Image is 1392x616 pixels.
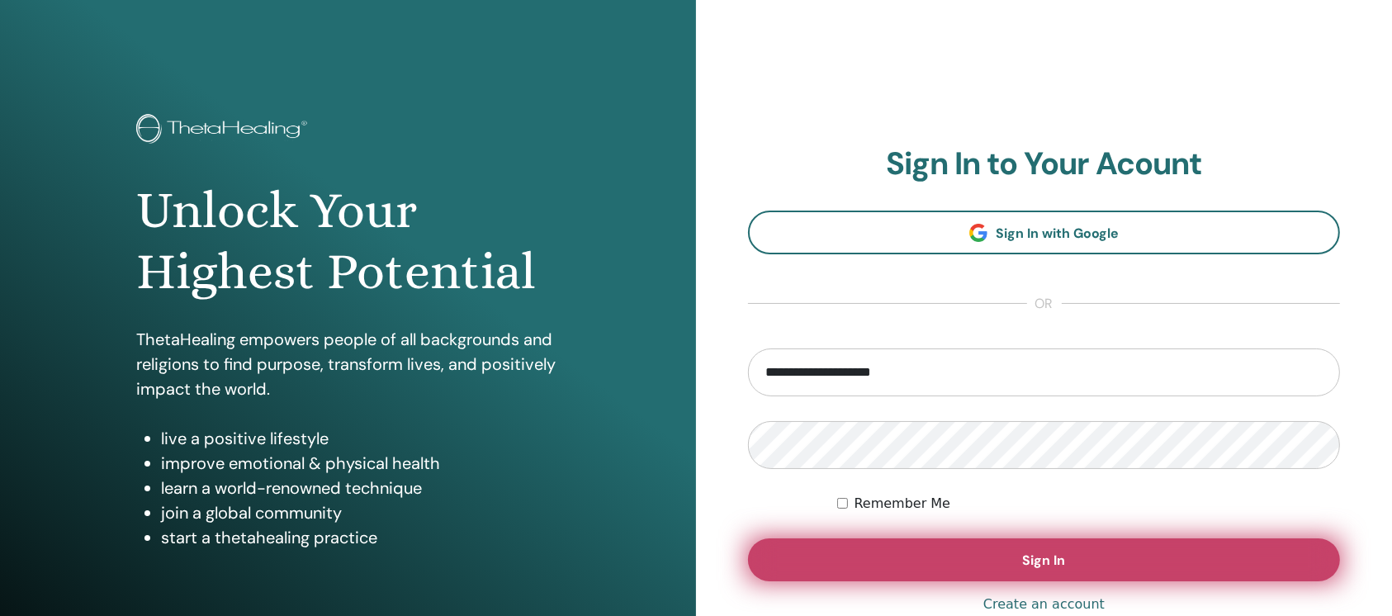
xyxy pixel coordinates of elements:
span: Sign In [1023,552,1066,569]
span: or [1027,294,1062,314]
span: Sign In with Google [996,225,1119,242]
label: Remember Me [855,494,951,514]
li: improve emotional & physical health [161,451,559,476]
p: ThetaHealing empowers people of all backgrounds and religions to find purpose, transform lives, a... [136,327,559,401]
button: Sign In [748,538,1340,581]
h1: Unlock Your Highest Potential [136,180,559,303]
a: Sign In with Google [748,211,1340,254]
li: join a global community [161,500,559,525]
a: Create an account [983,595,1105,614]
div: Keep me authenticated indefinitely or until I manually logout [837,494,1340,514]
li: live a positive lifestyle [161,426,559,451]
li: start a thetahealing practice [161,525,559,550]
li: learn a world-renowned technique [161,476,559,500]
h2: Sign In to Your Acount [748,145,1340,183]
